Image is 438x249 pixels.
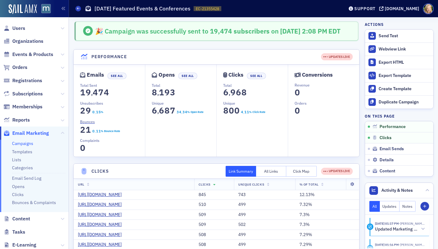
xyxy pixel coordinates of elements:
[80,100,145,106] p: Unsubscribes
[379,33,430,39] div: Send Test
[380,201,400,212] button: Updates
[238,192,291,198] div: 743
[12,192,24,197] a: Clicks
[12,90,43,97] span: Subscriptions
[92,129,101,133] section: 0.11
[12,215,30,222] span: Content
[12,175,41,181] a: Email Send Log
[379,46,430,52] div: Webview Link
[234,87,243,98] span: 6
[3,215,30,222] a: Content
[3,117,30,123] a: Reports
[84,124,92,135] span: 1
[95,27,280,35] span: 🎉 Campaign was successfully sent to on
[293,87,301,98] span: 0
[84,87,92,98] span: 9
[321,168,353,175] div: UPDATES LIVE
[375,226,425,232] button: Updated Marketing platform email campaign: [DATE] Featured Events & Conferences
[98,128,101,134] span: 1
[321,53,353,60] div: UPDATES LIVE
[107,73,127,79] button: See All
[157,107,159,115] span: ,
[280,27,302,35] span: [DATE]
[159,73,175,77] div: Opens
[179,109,182,115] span: 4
[12,103,42,110] span: Memberships
[12,200,56,205] a: Bounces & Complaints
[380,135,392,141] span: Clicks
[184,109,187,115] span: 4
[367,223,373,230] div: Activity
[157,89,159,97] span: ,
[238,222,291,227] div: 502
[182,109,185,115] span: 3
[243,111,244,115] span: .
[223,107,240,114] section: 800
[302,73,333,77] div: Conversions
[12,141,33,146] a: Campaigns
[187,110,203,114] div: % Open Rate
[286,166,317,177] button: Click Map
[299,202,355,207] div: 7.32%
[92,109,95,115] span: 0
[80,119,99,124] a: Bounces
[150,87,159,98] span: 8
[78,124,87,135] span: 2
[80,89,109,96] section: 19,474
[365,95,433,109] button: Duplicate Campaign
[78,222,126,227] a: [URL][DOMAIN_NAME]
[178,73,197,79] button: See All
[150,105,159,116] span: 6
[379,6,421,11] button: [DOMAIN_NAME]
[240,87,248,98] span: 8
[380,168,395,174] span: Content
[238,182,264,187] span: Unique Clicks
[229,87,237,98] span: 9
[12,157,21,163] a: Lists
[97,87,105,98] span: 7
[379,86,430,92] div: Create Template
[152,107,175,114] section: 6,687
[199,222,230,227] div: 509
[400,201,416,212] button: Notes
[302,27,327,35] span: 2:08 PM
[152,89,175,96] section: 8,193
[365,82,433,95] a: Create Template
[365,69,433,82] a: Export Template
[199,232,230,238] div: 508
[380,146,404,152] span: Email Sends
[9,4,37,14] a: SailAMX
[323,54,350,59] div: UPDATES LIVE
[78,232,126,238] a: [URL][DOMAIN_NAME]
[240,109,243,115] span: 4
[78,212,126,218] a: [URL][DOMAIN_NAME]
[98,109,101,115] span: 5
[41,4,51,14] img: SailAMX
[157,87,166,98] span: 1
[226,166,256,177] button: Link Summary
[229,89,230,97] span: ,
[199,242,230,247] div: 508
[379,60,430,65] div: Export HTML
[12,51,53,58] span: Events & Products
[247,73,266,79] button: See All
[12,77,42,84] span: Registrations
[223,100,288,106] p: Unique
[3,103,42,110] a: Memberships
[299,182,319,187] span: % Of Total
[152,100,216,106] p: Unique
[78,87,87,98] span: 1
[223,82,288,88] p: Total
[78,202,126,207] a: [URL][DOMAIN_NAME]
[199,192,230,198] div: 845
[176,110,187,114] section: 34.34
[12,149,32,155] a: Templates
[163,87,171,98] span: 9
[94,5,191,12] h1: [DATE] Featured Events & Conferences
[241,110,249,114] section: 4.11
[365,113,434,119] h4: On this page
[380,124,406,130] span: Performance
[295,89,300,96] section: 0
[238,232,291,238] div: 499
[222,87,230,98] span: 6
